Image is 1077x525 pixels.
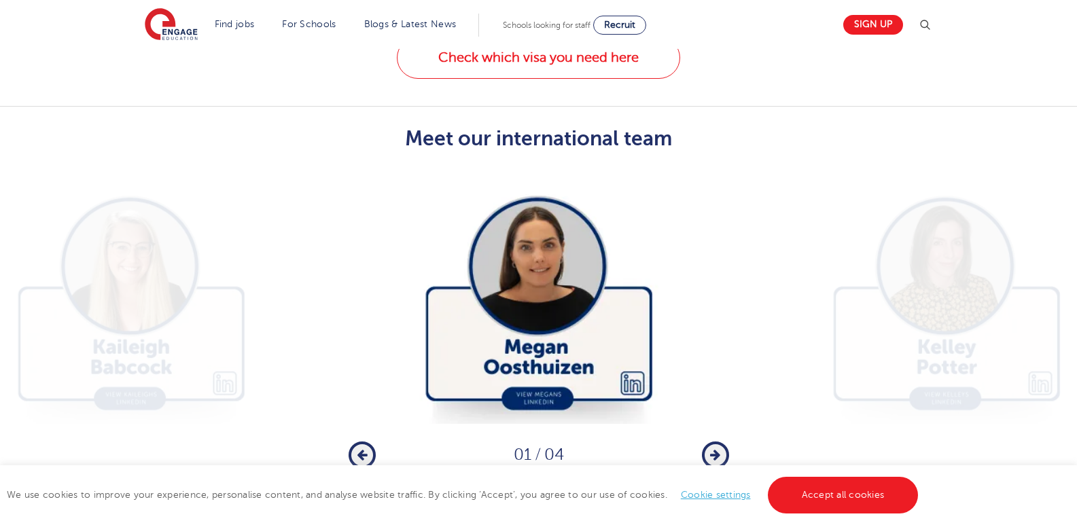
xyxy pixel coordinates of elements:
[397,37,680,79] a: Check which visa you need here
[531,446,544,464] span: /
[544,446,564,464] span: 04
[768,477,919,513] a: Accept all cookies
[215,19,255,29] a: Find jobs
[364,19,457,29] a: Blogs & Latest News
[205,127,872,150] h2: Meet our international team
[145,8,198,42] img: Engage Education
[593,16,646,35] a: Recruit
[503,20,590,30] span: Schools looking for staff
[282,19,336,29] a: For Schools
[514,446,531,464] span: 01
[681,490,751,500] a: Cookie settings
[7,490,921,500] span: We use cookies to improve your experience, personalise content, and analyse website traffic. By c...
[843,15,903,35] a: Sign up
[604,20,635,30] span: Recruit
